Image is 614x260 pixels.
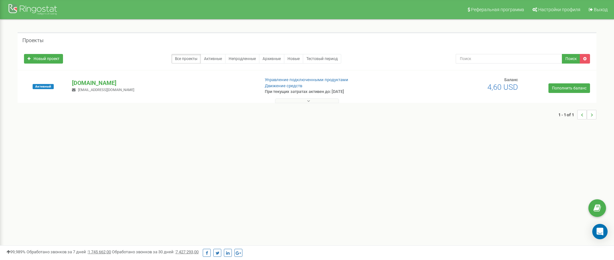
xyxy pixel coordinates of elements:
[265,83,302,88] a: Движение средств
[594,7,608,12] span: Выход
[33,84,54,89] span: Активный
[88,249,111,254] u: 1 745 662,00
[171,54,201,64] a: Все проекты
[112,249,199,254] span: Обработано звонков за 30 дней :
[558,110,577,119] span: 1 - 1 of 1
[259,54,284,64] a: Архивные
[78,88,134,92] span: [EMAIL_ADDRESS][DOMAIN_NAME]
[562,54,580,64] button: Поиск
[22,38,43,43] h5: Проекты
[72,79,254,87] p: [DOMAIN_NAME]
[284,54,303,64] a: Новые
[558,103,596,126] nav: ...
[303,54,341,64] a: Тестовый период
[487,83,518,92] span: 4,60 USD
[548,83,590,93] a: Пополнить баланс
[456,54,562,64] input: Поиск
[176,249,199,254] u: 7 427 293,00
[538,7,580,12] span: Настройки профиля
[265,89,399,95] p: При текущих затратах активен до: [DATE]
[504,77,518,82] span: Баланс
[225,54,259,64] a: Непродленные
[592,224,608,239] div: Open Intercom Messenger
[265,77,348,82] a: Управление подключенными продуктами
[24,54,63,64] a: Новый проект
[6,249,26,254] span: 99,989%
[201,54,225,64] a: Активные
[471,7,524,12] span: Реферальная программа
[27,249,111,254] span: Обработано звонков за 7 дней :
